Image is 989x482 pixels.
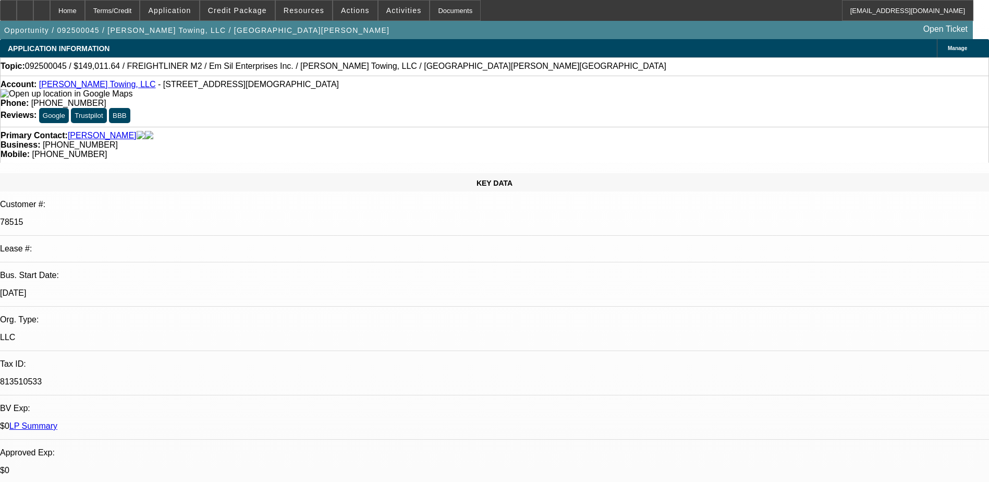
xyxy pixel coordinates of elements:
span: Credit Package [208,6,267,15]
a: LP Summary [9,421,57,430]
a: [PERSON_NAME] [68,131,137,140]
span: Activities [386,6,422,15]
button: Actions [333,1,377,20]
strong: Primary Contact: [1,131,68,140]
strong: Reviews: [1,111,36,119]
img: facebook-icon.png [137,131,145,140]
img: Open up location in Google Maps [1,89,132,99]
img: linkedin-icon.png [145,131,153,140]
strong: Topic: [1,62,25,71]
span: Resources [284,6,324,15]
button: Application [140,1,199,20]
span: 092500045 / $149,011.64 / FREIGHTLINER M2 / Em Sil Enterprises Inc. / [PERSON_NAME] Towing, LLC /... [25,62,666,71]
span: Manage [948,45,967,51]
button: BBB [109,108,130,123]
a: View Google Maps [1,89,132,98]
button: Credit Package [200,1,275,20]
button: Trustpilot [71,108,106,123]
strong: Account: [1,80,36,89]
span: [PHONE_NUMBER] [32,150,107,159]
span: Opportunity / 092500045 / [PERSON_NAME] Towing, LLC / [GEOGRAPHIC_DATA][PERSON_NAME] [4,26,389,34]
a: [PERSON_NAME] Towing, LLC [39,80,156,89]
span: Actions [341,6,370,15]
span: - [STREET_ADDRESS][DEMOGRAPHIC_DATA] [158,80,339,89]
span: KEY DATA [477,179,512,187]
a: Open Ticket [919,20,972,38]
span: APPLICATION INFORMATION [8,44,109,53]
span: [PHONE_NUMBER] [31,99,106,107]
span: [PHONE_NUMBER] [43,140,118,149]
button: Resources [276,1,332,20]
strong: Phone: [1,99,29,107]
span: Application [148,6,191,15]
strong: Mobile: [1,150,30,159]
strong: Business: [1,140,40,149]
button: Activities [378,1,430,20]
button: Google [39,108,69,123]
